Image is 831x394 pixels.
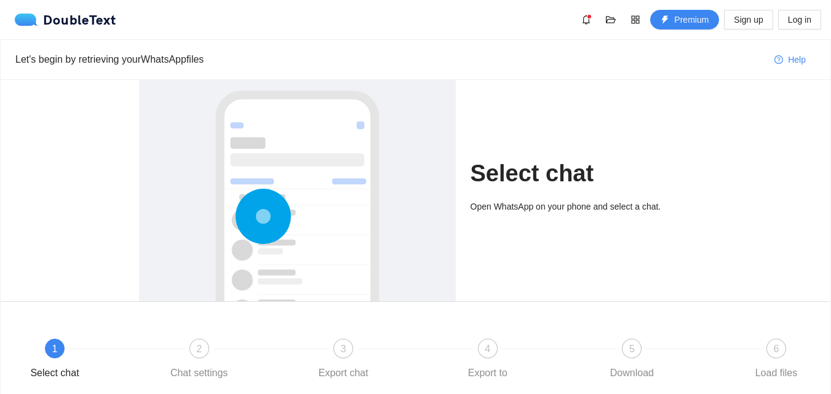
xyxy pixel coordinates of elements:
[196,344,202,354] span: 2
[341,344,346,354] span: 3
[626,15,645,25] span: appstore
[308,339,452,383] div: 3Export chat
[596,339,741,383] div: 5Download
[30,363,79,383] div: Select chat
[778,10,821,30] button: Log in
[577,15,595,25] span: bell
[602,15,620,25] span: folder-open
[674,13,709,26] span: Premium
[170,363,228,383] div: Chat settings
[15,52,765,67] div: Let's begin by retrieving your WhatsApp files
[765,50,816,69] button: question-circleHelp
[734,13,763,26] span: Sign up
[485,344,490,354] span: 4
[626,10,645,30] button: appstore
[471,159,693,188] h1: Select chat
[452,339,597,383] div: 4Export to
[650,10,719,30] button: thunderboltPremium
[15,14,116,26] a: logoDoubleText
[15,14,43,26] img: logo
[629,344,635,354] span: 5
[15,14,116,26] div: DoubleText
[319,363,368,383] div: Export chat
[788,13,811,26] span: Log in
[52,344,58,354] span: 1
[755,363,798,383] div: Load files
[724,10,773,30] button: Sign up
[164,339,308,383] div: 2Chat settings
[741,339,812,383] div: 6Load files
[19,339,164,383] div: 1Select chat
[774,55,783,65] span: question-circle
[468,363,507,383] div: Export to
[610,363,654,383] div: Download
[788,53,806,66] span: Help
[576,10,596,30] button: bell
[471,200,693,213] div: Open WhatsApp on your phone and select a chat.
[774,344,779,354] span: 6
[661,15,669,25] span: thunderbolt
[601,10,621,30] button: folder-open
